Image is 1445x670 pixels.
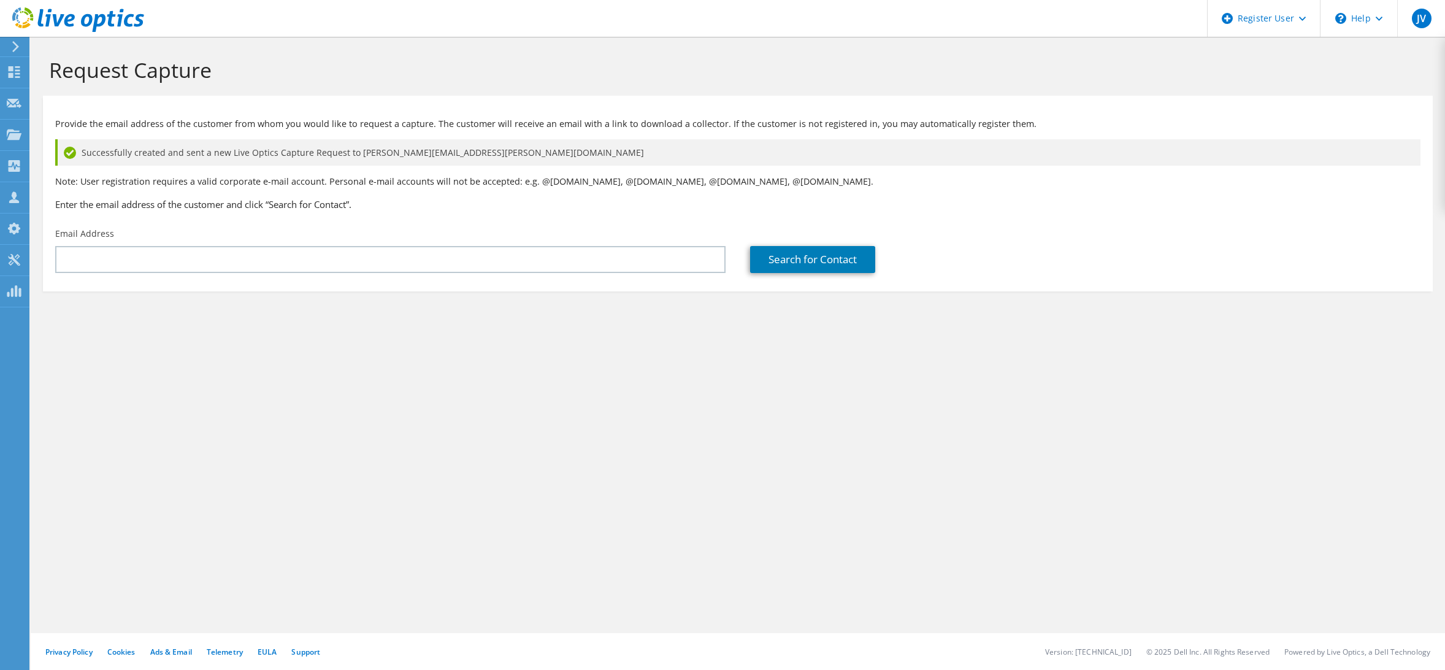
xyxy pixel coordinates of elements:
[1045,647,1132,657] li: Version: [TECHNICAL_ID]
[107,647,136,657] a: Cookies
[750,246,875,273] a: Search for Contact
[258,647,277,657] a: EULA
[49,57,1420,83] h1: Request Capture
[1335,13,1346,24] svg: \n
[55,198,1420,211] h3: Enter the email address of the customer and click “Search for Contact”.
[1146,647,1270,657] li: © 2025 Dell Inc. All Rights Reserved
[55,117,1420,131] p: Provide the email address of the customer from whom you would like to request a capture. The cust...
[45,647,93,657] a: Privacy Policy
[1284,647,1430,657] li: Powered by Live Optics, a Dell Technology
[207,647,243,657] a: Telemetry
[150,647,192,657] a: Ads & Email
[1412,9,1432,28] span: JV
[55,175,1420,188] p: Note: User registration requires a valid corporate e-mail account. Personal e-mail accounts will ...
[291,647,320,657] a: Support
[55,228,114,240] label: Email Address
[82,146,644,160] span: Successfully created and sent a new Live Optics Capture Request to [PERSON_NAME][EMAIL_ADDRESS][P...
